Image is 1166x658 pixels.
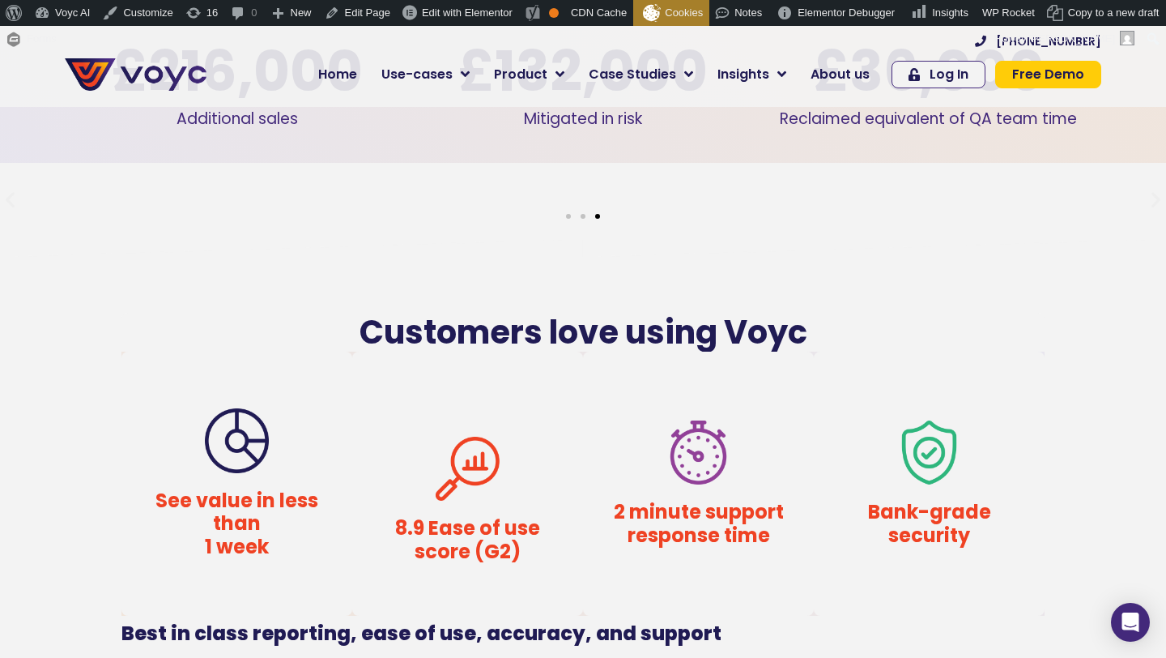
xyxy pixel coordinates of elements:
[1146,190,1166,210] div: Next slide
[354,184,700,205] div: 1 / 3
[577,58,705,91] a: Case Studies
[930,68,968,81] span: Log In
[892,61,985,88] a: Log In
[419,100,748,139] div: Mitigated in risk
[707,184,1053,205] div: 2 / 3
[764,100,1093,139] div: Reclaimed equivalent of QA team time
[1111,603,1150,642] div: Open Intercom Messenger
[334,337,410,353] a: Privacy Policy
[306,58,369,91] a: Home
[566,214,571,219] span: Go to slide 1
[73,100,402,139] div: Additional sales
[65,58,206,91] img: voyc-full-logo
[369,58,482,91] a: Use-cases
[422,6,513,19] span: Edit with Elementor
[589,65,676,84] span: Case Studies
[581,214,585,219] span: Go to slide 2
[215,131,270,150] span: Job title
[436,437,500,502] img: loupe
[607,501,789,548] h4: 2 minute support response time
[975,36,1101,47] a: [PHONE_NUMBER]
[205,408,270,473] img: pie-graph
[215,65,255,83] span: Phone
[798,58,882,91] a: About us
[811,65,870,84] span: About us
[381,65,453,84] span: Use-cases
[121,622,1045,646] h4: Best in class reporting, ease of use, accuracy, and support
[1028,32,1115,45] span: [PERSON_NAME]
[838,501,1020,548] h4: Bank-grade security
[482,58,577,91] a: Product
[377,517,559,564] h4: 8.9 Ease of use score (G2)
[318,65,357,84] span: Home
[146,489,328,559] h4: See value in less than 1 week
[932,6,968,19] span: Insights
[666,421,731,485] img: stop-watch
[897,421,962,485] img: Shield icon
[549,8,559,18] div: OK
[1012,68,1084,81] span: Free Demo
[595,214,600,219] span: Go to slide 3
[121,313,1045,352] h1: Customers love using Voyc
[27,26,57,52] span: Forms
[705,58,798,91] a: Insights
[717,65,769,84] span: Insights
[989,26,1141,52] a: Howdy,
[494,65,547,84] span: Product
[995,61,1101,88] a: Free Demo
